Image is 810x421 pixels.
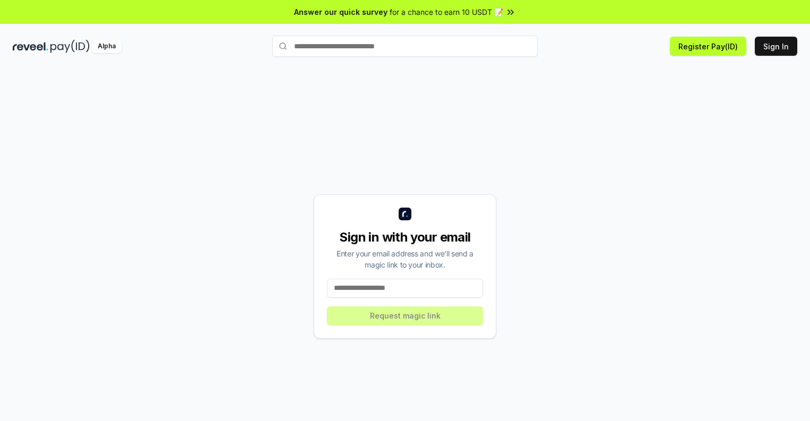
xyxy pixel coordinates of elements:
img: pay_id [50,40,90,53]
span: for a chance to earn 10 USDT 📝 [390,6,503,18]
img: reveel_dark [13,40,48,53]
img: logo_small [399,208,411,220]
button: Register Pay(ID) [670,37,746,56]
button: Sign In [755,37,797,56]
span: Answer our quick survey [294,6,387,18]
div: Alpha [92,40,122,53]
div: Sign in with your email [327,229,483,246]
div: Enter your email address and we’ll send a magic link to your inbox. [327,248,483,270]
